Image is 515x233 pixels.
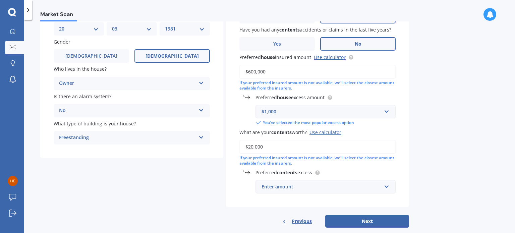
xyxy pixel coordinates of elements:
span: Yes [273,41,281,47]
span: Preferred insured amount [239,54,311,60]
span: Who lives in the house? [54,66,107,72]
b: contents [277,169,297,176]
input: Enter amount [239,65,396,79]
div: Owner [59,79,196,88]
span: What are your worth? [239,129,307,135]
span: Gender [54,39,70,45]
b: contents [279,26,300,33]
span: Have you had any accidents or claims in the last five years? [239,26,391,33]
div: You’ve selected the most popular excess option [255,120,396,126]
span: What type of building is your house? [54,120,136,127]
div: If your preferred insured amount is not available, we'll select the closest amount available from... [239,155,396,167]
div: No [59,107,196,115]
div: Enter amount [262,183,382,190]
button: Next [325,215,409,228]
b: house [277,94,291,101]
span: [DEMOGRAPHIC_DATA] [146,53,199,59]
span: Previous [292,216,312,226]
span: Is there an alarm system? [54,93,111,100]
b: house [261,54,275,60]
div: $1,000 [262,108,382,115]
div: Freestanding [59,134,196,142]
span: Preferred excess amount [255,94,325,101]
div: If your preferred insured amount is not available, we'll select the closest amount available from... [239,80,396,92]
span: Preferred excess [255,169,312,176]
img: 964df255b968a4f24b1bae1a6c5faf19 [8,176,18,186]
span: Market Scan [40,11,77,20]
span: No [355,41,361,47]
a: Use calculator [314,54,346,60]
span: [DEMOGRAPHIC_DATA] [65,53,117,59]
b: contents [271,129,292,135]
div: Use calculator [309,129,341,135]
input: Enter amount [239,140,396,154]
